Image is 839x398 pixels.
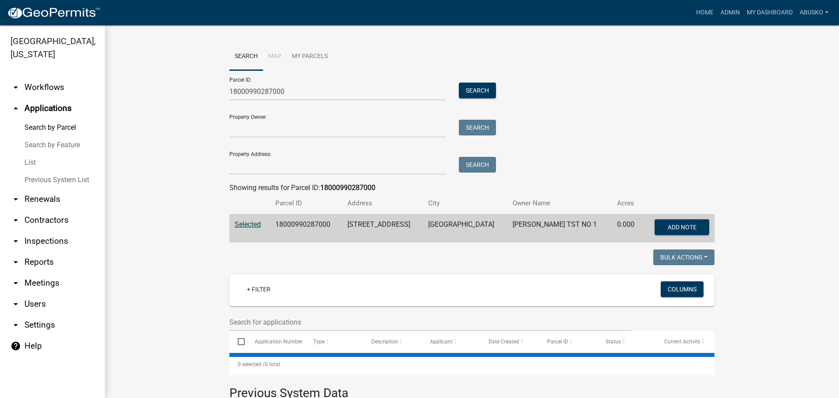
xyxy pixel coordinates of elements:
[305,331,363,352] datatable-header-cell: Type
[320,183,375,192] strong: 18000990287000
[10,82,21,93] i: arrow_drop_down
[371,339,398,345] span: Description
[363,331,422,352] datatable-header-cell: Description
[796,4,832,21] a: abusko
[539,331,597,352] datatable-header-cell: Parcel ID
[240,281,277,297] a: + Filter
[489,339,519,345] span: Date Created
[422,331,480,352] datatable-header-cell: Applicant
[235,220,261,228] a: Selected
[229,43,263,71] a: Search
[507,214,612,243] td: [PERSON_NAME] TST NO 1
[430,339,453,345] span: Applicant
[10,103,21,114] i: arrow_drop_up
[246,331,305,352] datatable-header-cell: Application Number
[10,299,21,309] i: arrow_drop_down
[287,43,333,71] a: My Parcels
[547,339,568,345] span: Parcel ID
[480,331,539,352] datatable-header-cell: Date Created
[229,183,714,193] div: Showing results for Parcel ID:
[270,193,342,214] th: Parcel ID
[342,193,423,214] th: Address
[10,341,21,351] i: help
[229,353,714,375] div: 0 total
[10,278,21,288] i: arrow_drop_down
[229,313,631,331] input: Search for applications
[10,257,21,267] i: arrow_drop_down
[507,193,612,214] th: Owner Name
[229,331,246,352] datatable-header-cell: Select
[270,214,342,243] td: 18000990287000
[342,214,423,243] td: [STREET_ADDRESS]
[459,83,496,98] button: Search
[238,361,265,367] span: 0 selected /
[664,339,700,345] span: Current Activity
[459,120,496,135] button: Search
[653,249,714,265] button: Bulk Actions
[10,215,21,225] i: arrow_drop_down
[10,194,21,204] i: arrow_drop_down
[423,214,507,243] td: [GEOGRAPHIC_DATA]
[10,236,21,246] i: arrow_drop_down
[606,339,621,345] span: Status
[423,193,507,214] th: City
[612,193,643,214] th: Acres
[661,281,704,297] button: Columns
[612,214,643,243] td: 0.000
[255,339,302,345] span: Application Number
[693,4,717,21] a: Home
[655,219,709,235] button: Add Note
[597,331,656,352] datatable-header-cell: Status
[10,320,21,330] i: arrow_drop_down
[667,224,696,231] span: Add Note
[656,331,714,352] datatable-header-cell: Current Activity
[313,339,325,345] span: Type
[743,4,796,21] a: My Dashboard
[717,4,743,21] a: Admin
[459,157,496,173] button: Search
